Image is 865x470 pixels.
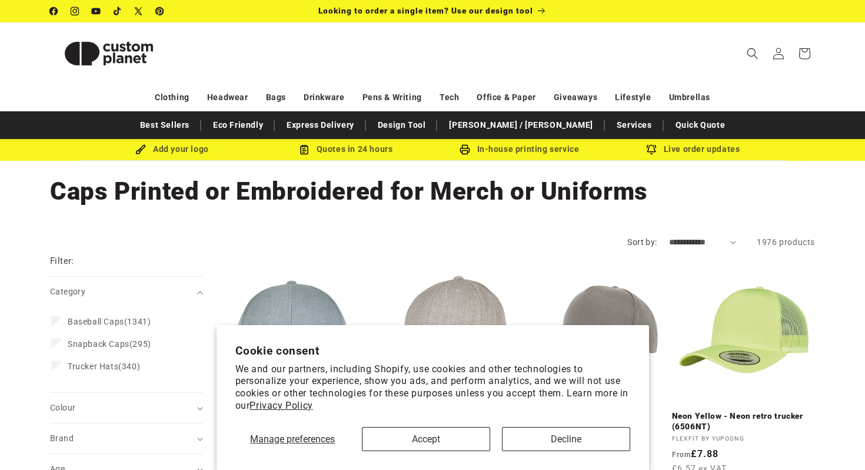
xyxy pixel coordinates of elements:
summary: Search [740,41,766,67]
a: Bags [266,87,286,108]
a: Office & Paper [477,87,535,108]
span: (340) [68,361,140,372]
a: Lifestyle [615,87,651,108]
span: (295) [68,339,151,349]
h2: Filter: [50,254,74,268]
img: In-house printing [460,144,470,155]
img: Custom Planet [50,27,168,80]
span: Trucker Hats [68,362,118,371]
a: Pens & Writing [362,87,422,108]
button: Decline [502,427,630,451]
a: Headwear [207,87,248,108]
a: Privacy Policy [249,400,312,411]
div: Add your logo [85,142,259,157]
span: (1341) [68,316,151,327]
a: Umbrellas [669,87,710,108]
summary: Colour (0 selected) [50,393,203,423]
a: Express Delivery [281,115,360,135]
span: Category [50,287,85,296]
a: Design Tool [372,115,432,135]
a: Tech [440,87,459,108]
label: Sort by: [627,237,657,247]
img: Order Updates Icon [299,144,310,155]
h1: Caps Printed or Embroidered for Merch or Uniforms [50,176,815,207]
img: Order updates [646,144,657,155]
summary: Brand (0 selected) [50,423,203,454]
div: In-house printing service [432,142,606,157]
span: Colour [50,403,75,412]
h2: Cookie consent [235,344,630,358]
a: Custom Planet [46,22,172,84]
a: Clothing [155,87,189,108]
a: Services [611,115,658,135]
a: Eco Friendly [207,115,269,135]
span: Snapback Caps [68,339,129,349]
div: Quotes in 24 hours [259,142,432,157]
a: [PERSON_NAME] / [PERSON_NAME] [443,115,598,135]
span: Brand [50,433,74,443]
a: Quick Quote [670,115,731,135]
button: Manage preferences [235,427,351,451]
a: Giveaways [554,87,597,108]
summary: Category (0 selected) [50,277,203,307]
span: 1976 products [757,237,815,247]
span: Manage preferences [250,433,335,445]
button: Accept [362,427,490,451]
a: Best Sellers [134,115,195,135]
span: Looking to order a single item? Use our design tool [318,6,533,15]
p: We and our partners, including Shopify, use cookies and other technologies to personalize your ex... [235,363,630,412]
img: Brush Icon [135,144,146,155]
div: Live order updates [606,142,780,157]
span: Baseball Caps [68,317,124,326]
a: Drinkware [304,87,344,108]
a: Neon Yellow - Neon retro trucker (6506NT) [672,411,816,432]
